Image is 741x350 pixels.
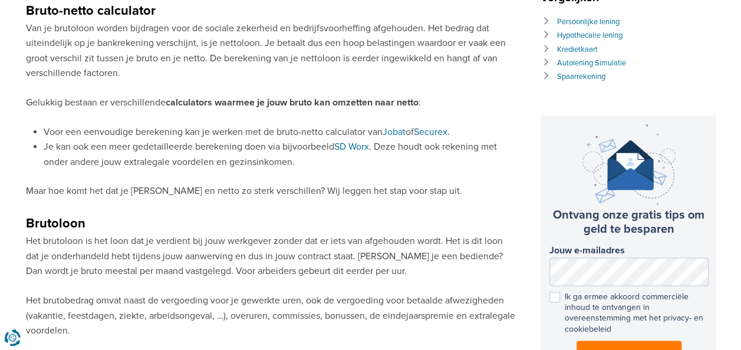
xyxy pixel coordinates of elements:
a: SD Worx [334,141,369,153]
a: Securex [414,126,447,138]
p: Gelukkig bestaan er verschillende : [26,95,515,111]
label: Ik ga ermee akkoord commerciële inhoud te ontvangen in overeenstemming met het privacy- en cookie... [549,292,709,335]
li: Je kan ook een meer gedetailleerde berekening doen via bijvoorbeeld . Deze houdt ook rekening met... [44,140,515,170]
a: Kredietkaart [557,45,598,54]
label: Jouw e-mailadres [549,245,709,256]
a: Spaarrekening [557,72,605,81]
p: Het brutobedrag omvat naast de vergoeding voor je gewerkte uren, ook de vergoeding voor betaalde ... [26,293,515,339]
strong: Brutoloon [26,216,85,232]
a: Autolening Simulatie [557,58,626,68]
p: Het brutoloon is het loon dat je verdient bij jouw werkgever zonder dat er iets van afgehouden wo... [26,234,515,279]
strong: calculators waarmee je jouw bruto kan omzetten naar netto [166,97,419,108]
img: newsletter [582,124,676,205]
a: Jobat [383,126,406,138]
a: Hypothecaire lening [557,31,623,40]
strong: Bruto-netto calculator [26,3,156,19]
p: Van je brutoloon worden bijdragen voor de sociale zekerheid en bedrijfsvoorheffing afgehouden. He... [26,21,515,81]
a: Persoonlijke lening [557,17,620,27]
p: Maar hoe komt het dat je [PERSON_NAME] en netto zo sterk verschillen? Wij leggen het stap voor st... [26,184,515,199]
li: Voor een eenvoudige berekening kan je werken met de bruto-netto calculator van of . [44,125,515,140]
h3: Ontvang onze gratis tips om geld te besparen [549,208,709,236]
